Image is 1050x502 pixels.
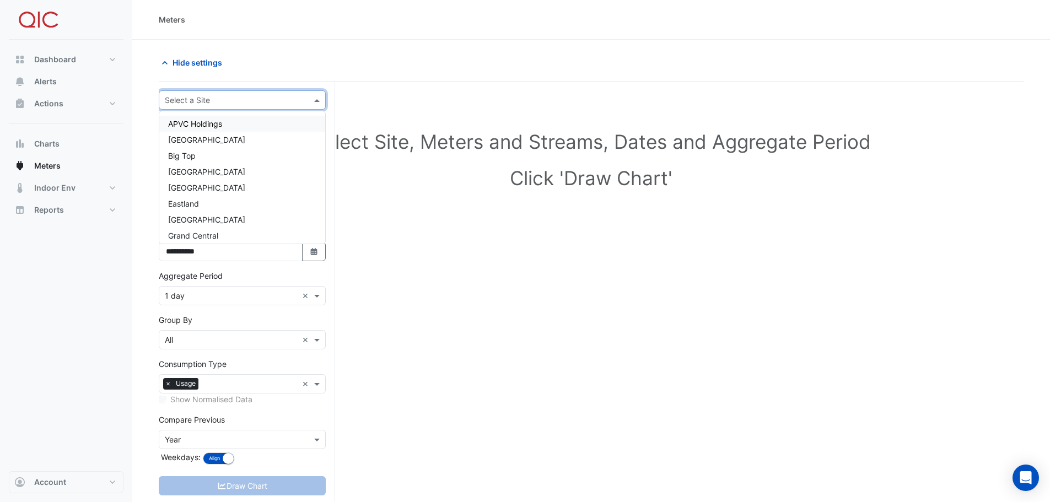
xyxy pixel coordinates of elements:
[168,119,222,128] span: APVC Holdings
[1013,465,1039,491] div: Open Intercom Messenger
[302,334,311,346] span: Clear
[159,14,185,25] div: Meters
[14,98,25,109] app-icon: Actions
[159,53,229,72] button: Hide settings
[34,182,76,193] span: Indoor Env
[34,76,57,87] span: Alerts
[159,358,227,370] label: Consumption Type
[159,451,201,463] label: Weekdays:
[9,93,123,115] button: Actions
[9,471,123,493] button: Account
[168,167,245,176] span: [GEOGRAPHIC_DATA]
[159,393,326,405] div: Select meters or streams to enable normalisation
[9,48,123,71] button: Dashboard
[163,378,173,389] span: ×
[34,54,76,65] span: Dashboard
[34,204,64,215] span: Reports
[34,98,63,109] span: Actions
[14,54,25,65] app-icon: Dashboard
[14,76,25,87] app-icon: Alerts
[14,204,25,215] app-icon: Reports
[176,130,1006,153] h1: Select Site, Meters and Streams, Dates and Aggregate Period
[173,378,198,389] span: Usage
[9,133,123,155] button: Charts
[9,71,123,93] button: Alerts
[34,160,61,171] span: Meters
[34,138,60,149] span: Charts
[14,182,25,193] app-icon: Indoor Env
[176,166,1006,190] h1: Click 'Draw Chart'
[13,9,63,31] img: Company Logo
[173,57,222,68] span: Hide settings
[309,247,319,256] fa-icon: Select Date
[9,177,123,199] button: Indoor Env
[9,199,123,221] button: Reports
[159,314,192,326] label: Group By
[159,111,325,244] div: Options List
[168,135,245,144] span: [GEOGRAPHIC_DATA]
[168,231,218,240] span: Grand Central
[302,378,311,390] span: Clear
[168,183,245,192] span: [GEOGRAPHIC_DATA]
[34,477,66,488] span: Account
[170,393,252,405] label: Show Normalised Data
[9,155,123,177] button: Meters
[14,160,25,171] app-icon: Meters
[168,199,199,208] span: Eastland
[14,138,25,149] app-icon: Charts
[159,414,225,425] label: Compare Previous
[168,151,196,160] span: Big Top
[168,215,245,224] span: [GEOGRAPHIC_DATA]
[159,270,223,282] label: Aggregate Period
[302,290,311,301] span: Clear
